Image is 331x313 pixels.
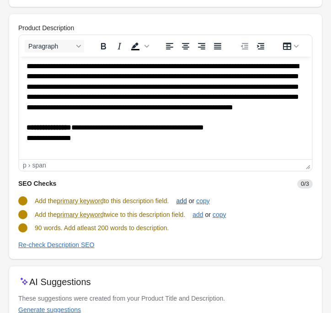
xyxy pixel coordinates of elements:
[18,295,225,302] span: These suggestions were created from your Product Title and Description.
[196,197,210,205] div: copy
[203,210,213,219] span: or
[96,40,111,53] button: Bold
[210,40,225,53] button: Justify
[192,211,203,218] div: add
[32,162,46,169] div: span
[18,180,56,187] span: SEO Checks
[187,196,196,205] span: or
[35,211,185,218] span: Add the twice to this description field.
[302,160,312,171] div: Press the Up and Down arrow keys to resize the editor.
[178,40,193,53] button: Align center
[176,197,187,205] div: add
[23,162,27,169] div: p
[172,193,190,209] button: add
[29,275,91,288] p: AI Suggestions
[253,40,268,53] button: Increase indent
[280,40,302,53] button: Table
[19,57,312,159] iframe: Rich Text Area
[192,193,214,209] button: copy
[57,196,104,205] span: primary keyword
[35,224,169,232] span: 90 words. Add atleast 200 words to description.
[28,43,73,50] span: Paragraph
[128,40,150,53] div: Background color
[18,241,95,248] div: Re-check Description SEO
[112,40,127,53] button: Italic
[209,206,230,223] button: copy
[57,210,104,219] span: primary keyword
[189,206,207,223] button: add
[297,179,313,189] span: 0/3
[237,40,252,53] button: Decrease indent
[194,40,209,53] button: Align right
[15,237,98,253] button: Re-check Description SEO
[25,40,84,53] button: Blocks
[213,211,226,218] div: copy
[28,162,31,169] div: ›
[35,197,169,205] span: Add the to this description field.
[162,40,177,53] button: Align left
[18,23,74,32] label: Product Description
